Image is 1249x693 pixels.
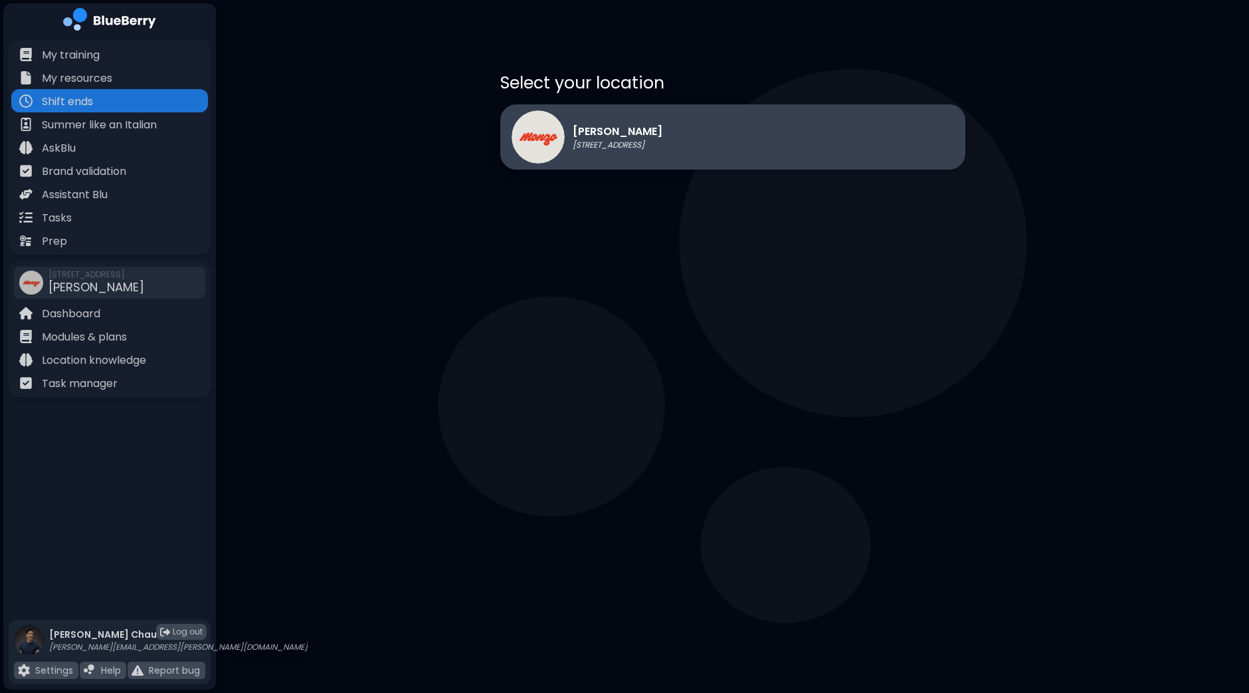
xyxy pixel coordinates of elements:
[42,140,76,156] p: AskBlu
[19,211,33,224] img: file icon
[49,642,308,652] p: [PERSON_NAME][EMAIL_ADDRESS][PERSON_NAME][DOMAIN_NAME]
[160,627,170,637] img: logout
[101,664,121,676] p: Help
[84,664,96,676] img: file icon
[35,664,73,676] p: Settings
[42,164,126,180] p: Brand validation
[19,353,33,366] img: file icon
[42,70,112,86] p: My resources
[512,110,565,164] img: Monzo logo
[19,188,33,201] img: file icon
[18,664,30,676] img: file icon
[19,94,33,108] img: file icon
[42,306,100,322] p: Dashboard
[42,187,108,203] p: Assistant Blu
[500,72,965,94] p: Select your location
[19,271,43,295] img: company thumbnail
[42,94,93,110] p: Shift ends
[42,329,127,345] p: Modules & plans
[149,664,200,676] p: Report bug
[19,141,33,154] img: file icon
[19,164,33,178] img: file icon
[173,626,203,637] span: Log out
[48,279,144,295] span: [PERSON_NAME]
[132,664,144,676] img: file icon
[19,330,33,343] img: file icon
[19,376,33,390] img: file icon
[42,233,67,249] p: Prep
[48,269,144,280] span: [STREET_ADDRESS]
[42,376,118,392] p: Task manager
[42,117,157,133] p: Summer like an Italian
[19,71,33,84] img: file icon
[42,210,72,226] p: Tasks
[573,124,662,140] p: [PERSON_NAME]
[63,8,156,35] img: company logo
[42,47,100,63] p: My training
[19,118,33,131] img: file icon
[19,307,33,320] img: file icon
[19,234,33,247] img: file icon
[573,140,662,150] p: [STREET_ADDRESS]
[42,352,146,368] p: Location knowledge
[19,48,33,61] img: file icon
[14,625,44,668] img: profile photo
[49,628,308,640] p: [PERSON_NAME] Chau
